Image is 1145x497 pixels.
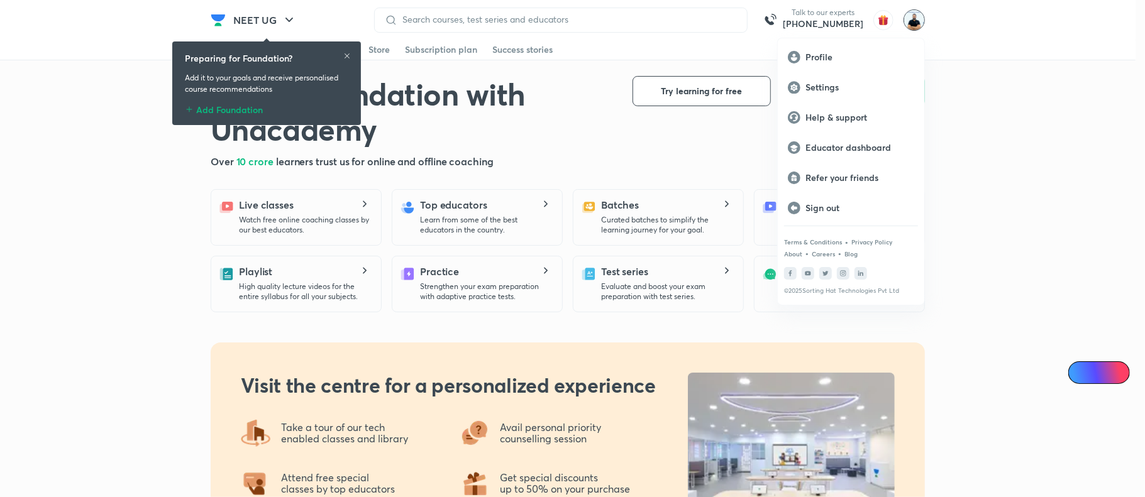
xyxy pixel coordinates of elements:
[844,250,858,258] a: Blog
[805,112,914,123] p: Help & support
[838,248,842,259] div: •
[805,172,914,183] p: Refer your friends
[812,250,835,258] a: Careers
[805,52,914,63] p: Profile
[784,250,802,258] a: About
[844,236,849,248] div: •
[778,102,924,133] a: Help & support
[851,238,892,246] a: Privacy Policy
[805,142,914,153] p: Educator dashboard
[778,163,924,193] a: Refer your friends
[778,42,924,72] a: Profile
[784,287,918,295] p: © 2025 Sorting Hat Technologies Pvt Ltd
[805,248,809,259] div: •
[784,238,842,246] a: Terms & Conditions
[805,202,914,214] p: Sign out
[778,133,924,163] a: Educator dashboard
[778,72,924,102] a: Settings
[805,82,914,93] p: Settings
